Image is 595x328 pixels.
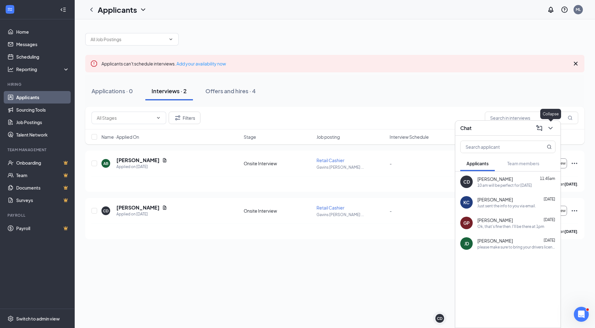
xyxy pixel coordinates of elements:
svg: ChevronDown [156,115,161,120]
div: Just sent the info to you via email. [477,203,536,209]
a: Talent Network [16,128,69,141]
a: Sourcing Tools [16,104,69,116]
svg: ChevronDown [547,124,554,132]
span: Team members [507,161,539,166]
button: Filter Filters [169,112,200,124]
div: CD [463,179,470,185]
span: - [390,161,392,166]
svg: Filter [174,114,181,122]
a: TeamCrown [16,169,69,181]
div: Payroll [7,213,68,218]
a: DocumentsCrown [16,181,69,194]
div: Offers and hires · 4 [205,87,256,95]
span: [PERSON_NAME] [477,238,513,244]
a: Applicants [16,91,69,104]
a: Messages [16,38,69,51]
div: GP [463,220,470,226]
div: please make sure to bring your drivers license and social security card [477,244,555,250]
span: Applicants can't schedule interviews. [101,61,226,66]
svg: Collapse [60,7,66,13]
svg: ComposeMessage [536,124,543,132]
div: Onsite Interview [244,208,313,214]
span: [DATE] [544,197,555,201]
div: CD [437,316,443,321]
svg: Cross [572,60,579,67]
div: KC [463,199,470,205]
div: CD [103,208,109,214]
h1: Applicants [98,4,137,15]
svg: WorkstreamLogo [7,6,13,12]
span: Interview Schedule [390,134,429,140]
div: 10 am will be perfect for [DATE] [477,183,532,188]
a: Add your availability now [176,61,226,66]
iframe: Intercom live chat [574,307,589,322]
svg: ChevronDown [168,37,173,42]
svg: Settings [7,316,14,322]
span: 11:45am [540,176,555,181]
a: SurveysCrown [16,194,69,206]
div: JD [464,240,469,247]
div: Applied on [DATE] [116,211,167,217]
svg: Analysis [7,66,14,72]
span: Applicants [466,161,489,166]
a: Job Postings [16,116,69,128]
span: [DATE] [544,217,555,222]
div: Collapse [540,109,561,119]
a: OnboardingCrown [16,157,69,169]
b: [DATE] [565,229,577,234]
p: Gavins [PERSON_NAME] ... [316,165,386,170]
span: - [390,208,392,214]
svg: Ellipses [571,160,578,167]
span: Name · Applied On [101,134,139,140]
div: Team Management [7,147,68,152]
p: Gavins [PERSON_NAME] ... [316,212,386,217]
div: Reporting [16,66,70,72]
svg: ChevronDown [139,6,147,13]
div: ML [576,7,581,12]
div: Applications · 0 [91,87,133,95]
b: [DATE] [565,182,577,186]
div: Hiring [7,82,68,87]
div: Interviews · 2 [152,87,187,95]
a: Scheduling [16,51,69,63]
svg: QuestionInfo [561,6,568,13]
span: Job posting [316,134,340,140]
span: [DATE] [544,238,555,243]
div: Onsite Interview [244,160,313,166]
button: ChevronDown [546,123,555,133]
h3: Chat [460,125,471,132]
button: ComposeMessage [534,123,544,133]
svg: Document [162,158,167,163]
svg: Document [162,205,167,210]
input: Search in interviews [485,112,578,124]
span: Stage [244,134,256,140]
span: [PERSON_NAME] [477,176,513,182]
input: Search applicant [461,141,534,153]
div: Applied on [DATE] [116,164,167,170]
div: Switch to admin view [16,316,60,322]
input: All Stages [97,114,153,121]
span: [PERSON_NAME] [477,196,513,203]
svg: MagnifyingGlass [568,115,573,120]
svg: MagnifyingGlass [547,144,552,149]
input: All Job Postings [91,36,166,43]
span: Retail Cashier [316,205,344,210]
svg: Ellipses [571,207,578,215]
span: Retail Cashier [316,157,344,163]
a: PayrollCrown [16,222,69,234]
h5: [PERSON_NAME] [116,204,160,211]
svg: Error [90,60,98,67]
svg: Notifications [547,6,555,13]
span: [PERSON_NAME] [477,217,513,223]
h5: [PERSON_NAME] [116,157,160,164]
a: Home [16,26,69,38]
svg: ChevronLeft [88,6,95,13]
div: Ok, that's fine then. I'll be there at 1pm [477,224,544,229]
div: AB [103,161,108,166]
